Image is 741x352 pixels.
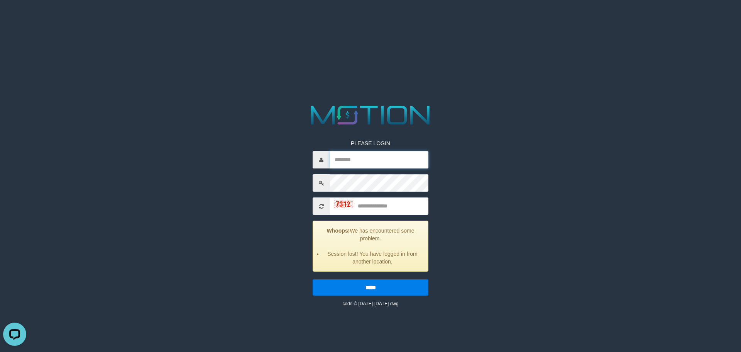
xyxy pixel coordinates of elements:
[313,139,428,147] p: PLEASE LOGIN
[306,102,435,128] img: MOTION_logo.png
[3,3,26,26] button: Open LiveChat chat widget
[327,228,350,234] strong: Whoops!
[313,221,428,272] div: We has encountered some problem.
[323,250,422,265] li: Session lost! You have logged in from another location.
[334,200,353,208] img: captcha
[342,301,398,306] small: code © [DATE]-[DATE] dwg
